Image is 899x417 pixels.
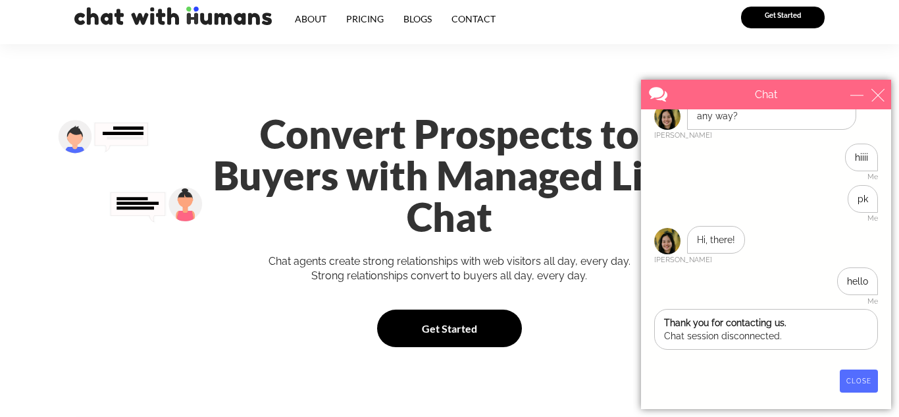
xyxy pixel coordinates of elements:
a: About [285,7,336,31]
span: Get Started [422,320,477,337]
iframe: Live Chat Box [633,72,899,417]
div: Strong relationships convert to buyers all day, every day. [194,269,705,283]
img: Group 29 [109,186,203,224]
a: Pricing [336,7,394,31]
img: chat with humans [74,7,272,25]
h1: Convert Prospects to Buyers with Managed Live Chat [194,113,705,238]
a: Get Started [741,7,825,28]
a: Blogs [394,7,442,31]
a: Get Started [377,310,522,347]
img: Group 28 [58,120,149,153]
div: Chat agents create strong relationships with web visitors all day, every day. [194,254,705,269]
a: Contact [442,7,505,31]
